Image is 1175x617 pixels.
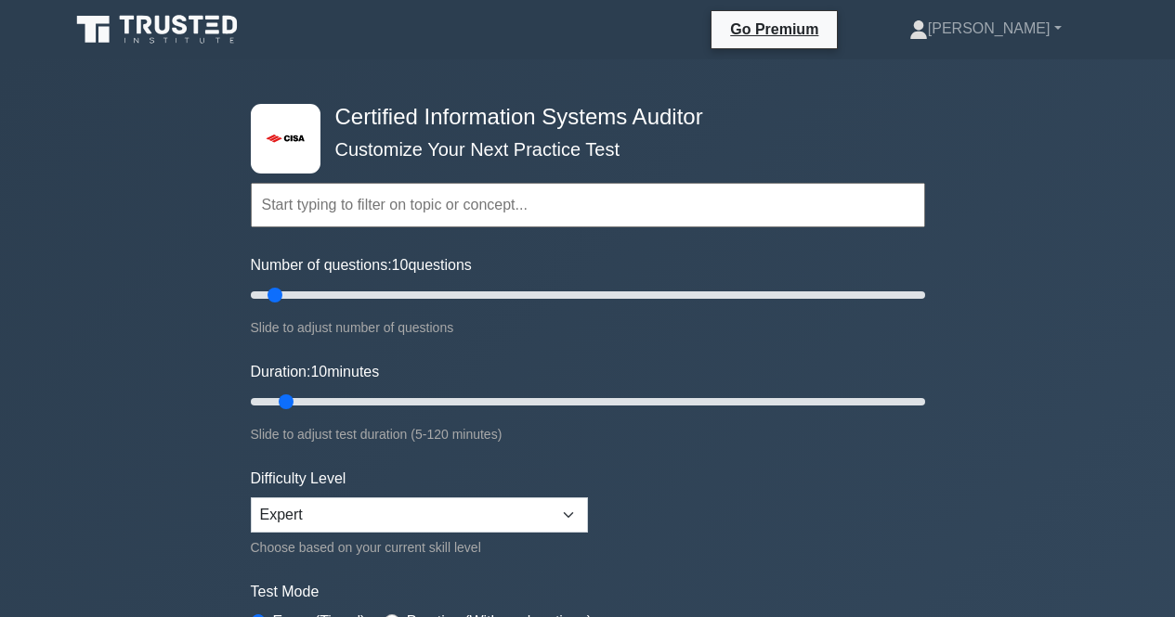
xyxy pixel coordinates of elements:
div: Choose based on your current skill level [251,536,588,559]
div: Slide to adjust test duration (5-120 minutes) [251,423,925,445]
label: Number of questions: questions [251,254,472,276]
a: Go Premium [719,18,829,41]
a: [PERSON_NAME] [865,10,1106,47]
span: 10 [310,364,327,379]
span: 10 [392,257,409,273]
label: Duration: minutes [251,361,380,383]
label: Difficulty Level [251,468,346,490]
h4: Certified Information Systems Auditor [328,104,834,131]
div: Slide to adjust number of questions [251,316,925,339]
input: Start typing to filter on topic or concept... [251,183,925,227]
label: Test Mode [251,581,925,603]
